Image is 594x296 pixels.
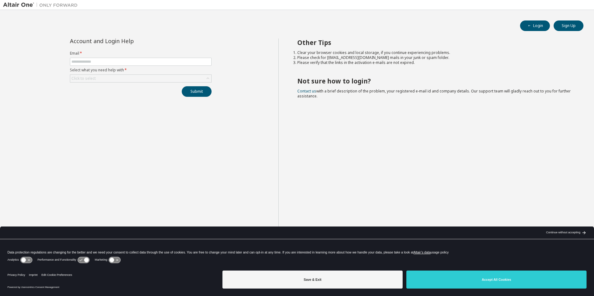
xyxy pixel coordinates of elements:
[297,77,573,85] h2: Not sure how to login?
[70,68,212,73] label: Select what you need help with
[3,2,81,8] img: Altair One
[554,20,583,31] button: Sign Up
[297,88,571,99] span: with a brief description of the problem, your registered e-mail id and company details. Our suppo...
[520,20,550,31] button: Login
[182,86,212,97] button: Submit
[297,55,573,60] li: Please check for [EMAIL_ADDRESS][DOMAIN_NAME] mails in your junk or spam folder.
[297,60,573,65] li: Please verify that the links in the activation e-mails are not expired.
[70,51,212,56] label: Email
[71,76,96,81] div: Click to select
[297,88,316,94] a: Contact us
[297,50,573,55] li: Clear your browser cookies and local storage, if you continue experiencing problems.
[297,38,573,47] h2: Other Tips
[70,38,183,43] div: Account and Login Help
[70,75,211,82] div: Click to select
